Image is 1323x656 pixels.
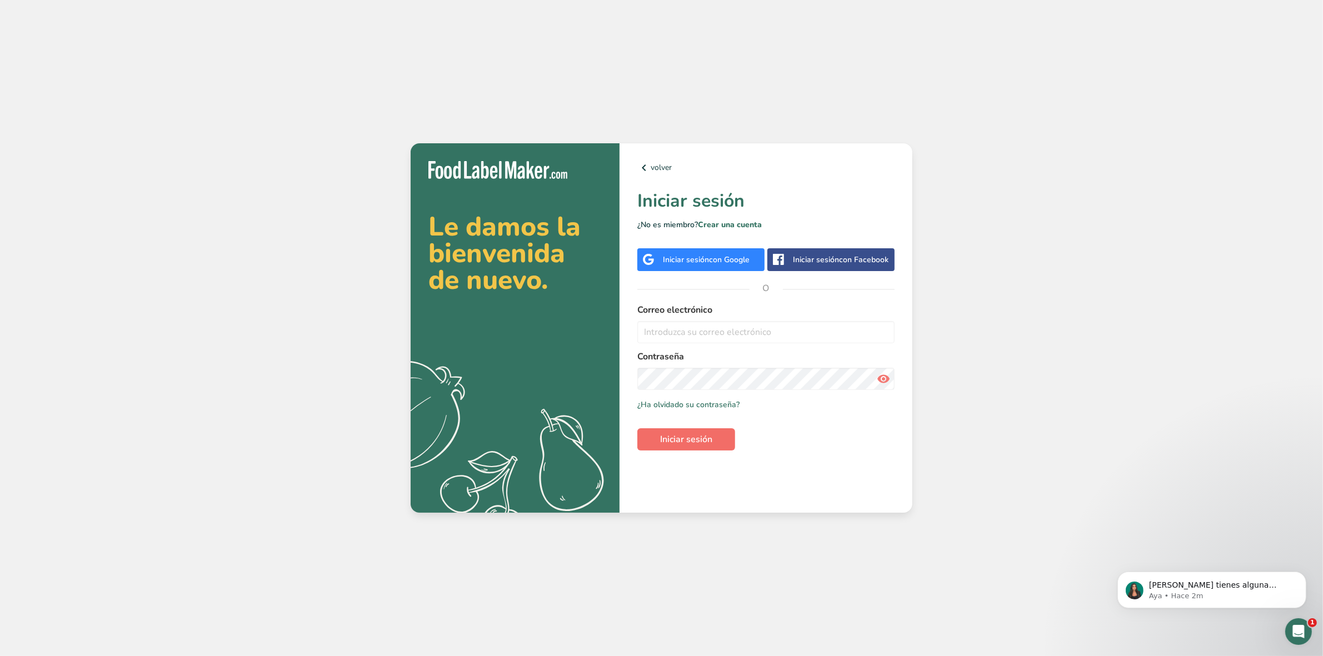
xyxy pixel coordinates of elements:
[1308,618,1317,627] span: 1
[637,350,895,363] label: Contraseña
[750,272,783,305] span: O
[428,213,602,293] h2: Le damos la bienvenida de nuevo.
[637,428,735,450] button: Iniciar sesión
[637,321,895,343] input: Introduzca su correo electrónico
[698,219,762,230] a: Crear una cuenta
[637,219,895,231] p: ¿No es miembro?
[428,161,567,179] img: Food Label Maker
[709,254,750,265] span: con Google
[1285,618,1312,645] iframe: Intercom live chat
[839,254,888,265] span: con Facebook
[663,254,750,266] div: Iniciar sesión
[637,161,895,174] a: volver
[1101,548,1323,626] iframe: Intercom notifications mensaje
[660,433,712,446] span: Iniciar sesión
[637,188,895,214] h1: Iniciar sesión
[637,303,895,317] label: Correo electrónico
[637,399,740,410] a: ¿Ha olvidado su contraseña?
[793,254,888,266] div: Iniciar sesión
